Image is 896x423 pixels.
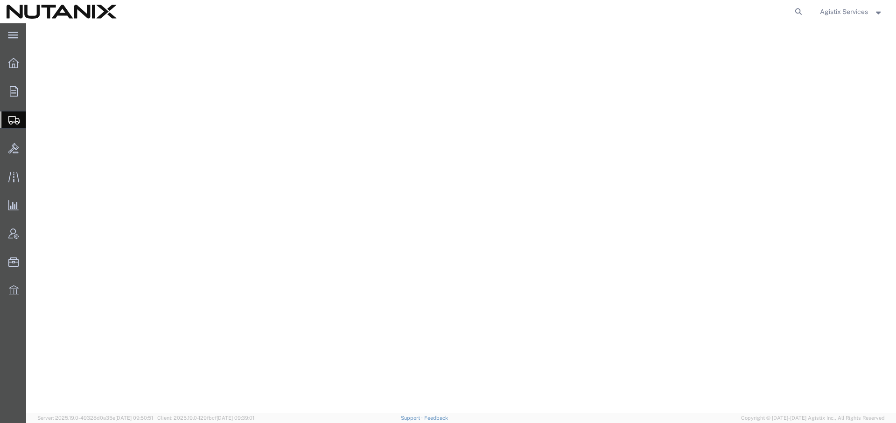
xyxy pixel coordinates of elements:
[820,7,868,17] span: Agistix Services
[741,414,885,422] span: Copyright © [DATE]-[DATE] Agistix Inc., All Rights Reserved
[26,23,896,413] iframe: To enrich screen reader interactions, please activate Accessibility in Grammarly extension settings
[37,415,153,421] span: Server: 2025.19.0-49328d0a35e
[401,415,424,421] a: Support
[7,5,117,19] img: logo
[424,415,448,421] a: Feedback
[157,415,254,421] span: Client: 2025.19.0-129fbcf
[217,415,254,421] span: [DATE] 09:39:01
[115,415,153,421] span: [DATE] 09:50:51
[819,6,883,17] button: Agistix Services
